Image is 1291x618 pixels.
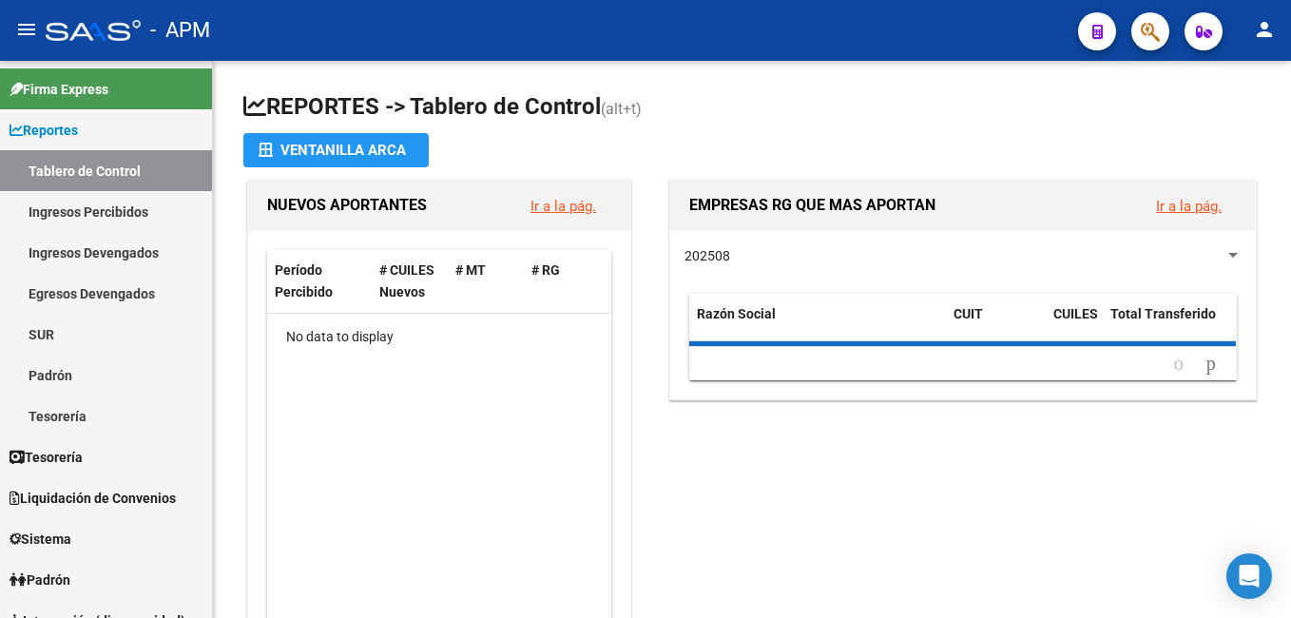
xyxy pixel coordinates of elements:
datatable-header-cell: # RG [524,250,600,313]
button: Ir a la pág. [515,188,611,223]
span: # CUILES Nuevos [379,262,434,299]
button: Ir a la pág. [1141,188,1237,223]
datatable-header-cell: # CUILES Nuevos [372,250,448,313]
div: Open Intercom Messenger [1226,553,1272,599]
datatable-header-cell: CUIT [946,294,1046,357]
mat-icon: person [1253,18,1276,41]
a: Ir a la pág. [1156,198,1222,215]
span: CUILES [1053,306,1098,321]
datatable-header-cell: Total Transferido [1103,294,1236,357]
span: Liquidación de Convenios [10,488,176,509]
span: (alt+t) [601,100,642,118]
mat-icon: menu [15,18,38,41]
span: Razón Social [697,306,776,321]
div: No data to display [267,314,610,361]
span: Padrón [10,570,70,590]
datatable-header-cell: # MT [448,250,524,313]
a: go to previous page [1166,354,1192,375]
span: Total Transferido [1110,306,1216,321]
span: Período Percibido [275,262,333,299]
div: Ventanilla ARCA [259,133,414,167]
span: Sistema [10,529,71,550]
span: # RG [531,262,560,278]
span: - APM [150,10,210,51]
datatable-header-cell: CUILES [1046,294,1103,357]
span: # MT [455,262,486,278]
span: EMPRESAS RG QUE MAS APORTAN [689,196,935,214]
span: CUIT [954,306,983,321]
span: Firma Express [10,79,108,100]
datatable-header-cell: Período Percibido [267,250,372,313]
a: Ir a la pág. [530,198,596,215]
span: Tesorería [10,447,83,468]
span: NUEVOS APORTANTES [267,196,427,214]
span: 202508 [684,248,730,263]
a: go to next page [1198,354,1224,375]
datatable-header-cell: Razón Social [689,294,946,357]
button: Ventanilla ARCA [243,133,429,167]
span: Reportes [10,120,78,141]
h1: REPORTES -> Tablero de Control [243,91,1261,125]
